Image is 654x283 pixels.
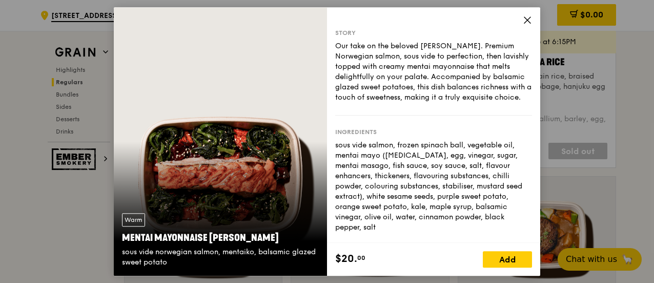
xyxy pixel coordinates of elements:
[335,29,532,37] div: Story
[122,231,319,245] div: Mentai Mayonnaise [PERSON_NAME]
[483,251,532,268] div: Add
[335,140,532,233] div: sous vide salmon, frozen spinach ball, vegetable oil, mentai mayo ([MEDICAL_DATA], egg, vinegar, ...
[357,254,365,262] span: 00
[335,251,357,267] span: $20.
[122,213,145,227] div: Warm
[335,41,532,103] div: Our take on the beloved [PERSON_NAME]. Premium Norwegian salmon, sous vide to perfection, then la...
[122,247,319,268] div: sous vide norwegian salmon, mentaiko, balsamic glazed sweet potato
[335,128,532,136] div: Ingredients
